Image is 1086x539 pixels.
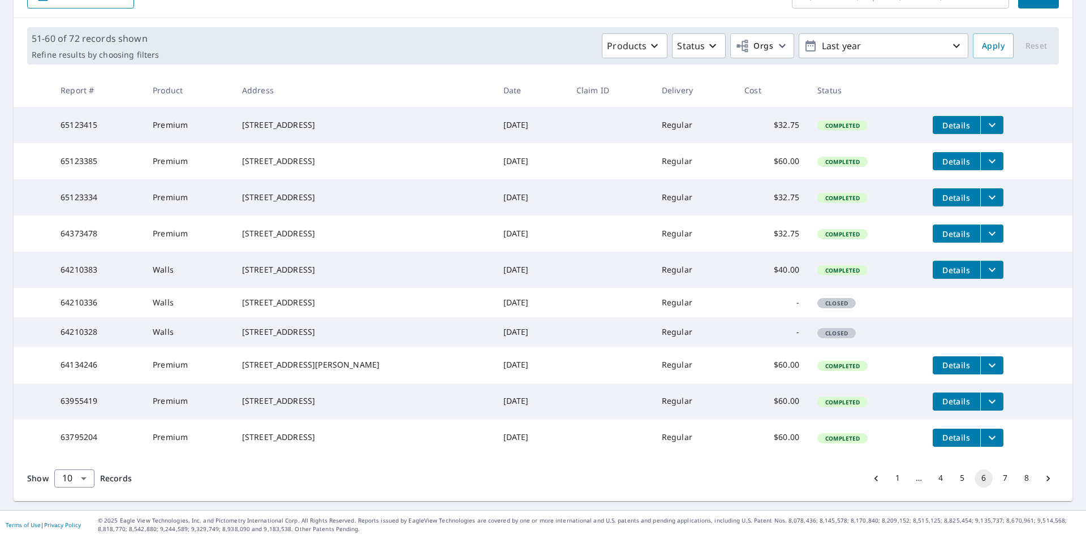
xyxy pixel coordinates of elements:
[242,432,485,443] div: [STREET_ADDRESS]
[51,420,144,456] td: 63795204
[242,264,485,275] div: [STREET_ADDRESS]
[51,383,144,420] td: 63955419
[653,107,735,143] td: Regular
[677,39,705,53] p: Status
[51,317,144,347] td: 64210328
[933,225,980,243] button: detailsBtn-64373478
[27,473,49,484] span: Show
[242,192,485,203] div: [STREET_ADDRESS]
[494,179,567,215] td: [DATE]
[98,516,1080,533] p: © 2025 Eagle View Technologies, Inc. and Pictometry International Corp. All Rights Reserved. Repo...
[494,252,567,288] td: [DATE]
[1018,469,1036,488] button: Go to page 8
[51,347,144,383] td: 64134246
[672,33,726,58] button: Status
[100,473,132,484] span: Records
[653,179,735,215] td: Regular
[144,420,233,456] td: Premium
[933,116,980,134] button: detailsBtn-65123415
[808,74,924,107] th: Status
[735,107,808,143] td: $32.75
[653,252,735,288] td: Regular
[233,74,494,107] th: Address
[980,393,1003,411] button: filesDropdownBtn-63955419
[653,143,735,179] td: Regular
[735,383,808,420] td: $60.00
[735,143,808,179] td: $60.00
[980,225,1003,243] button: filesDropdownBtn-64373478
[653,383,735,420] td: Regular
[910,472,928,484] div: …
[980,429,1003,447] button: filesDropdownBtn-63795204
[242,326,485,338] div: [STREET_ADDRESS]
[730,33,794,58] button: Orgs
[973,33,1014,58] button: Apply
[144,74,233,107] th: Product
[933,152,980,170] button: detailsBtn-65123385
[818,194,867,202] span: Completed
[653,420,735,456] td: Regular
[1039,469,1057,488] button: Go to next page
[933,356,980,374] button: detailsBtn-64134246
[818,230,867,238] span: Completed
[51,179,144,215] td: 65123334
[735,39,773,53] span: Orgs
[144,347,233,383] td: Premium
[54,469,94,488] div: Show 10 records
[54,463,94,494] div: 10
[940,396,973,407] span: Details
[6,521,41,529] a: Terms of Use
[144,143,233,179] td: Premium
[653,317,735,347] td: Regular
[933,393,980,411] button: detailsBtn-63955419
[818,299,855,307] span: Closed
[494,383,567,420] td: [DATE]
[494,317,567,347] td: [DATE]
[494,420,567,456] td: [DATE]
[980,152,1003,170] button: filesDropdownBtn-65123385
[953,469,971,488] button: Go to page 5
[653,347,735,383] td: Regular
[818,158,867,166] span: Completed
[144,317,233,347] td: Walls
[653,74,735,107] th: Delivery
[735,347,808,383] td: $60.00
[818,362,867,370] span: Completed
[735,420,808,456] td: $60.00
[865,469,1059,488] nav: pagination navigation
[653,215,735,252] td: Regular
[818,398,867,406] span: Completed
[494,107,567,143] td: [DATE]
[242,156,485,167] div: [STREET_ADDRESS]
[51,215,144,252] td: 64373478
[144,252,233,288] td: Walls
[996,469,1014,488] button: Go to page 7
[980,261,1003,279] button: filesDropdownBtn-64210383
[144,107,233,143] td: Premium
[144,288,233,317] td: Walls
[242,297,485,308] div: [STREET_ADDRESS]
[602,33,667,58] button: Products
[932,469,950,488] button: Go to page 4
[940,192,973,203] span: Details
[735,179,808,215] td: $32.75
[735,74,808,107] th: Cost
[818,122,867,130] span: Completed
[144,215,233,252] td: Premium
[32,32,159,45] p: 51-60 of 72 records shown
[242,119,485,131] div: [STREET_ADDRESS]
[933,188,980,206] button: detailsBtn-65123334
[818,434,867,442] span: Completed
[933,429,980,447] button: detailsBtn-63795204
[980,188,1003,206] button: filesDropdownBtn-65123334
[889,469,907,488] button: Go to page 1
[982,39,1005,53] span: Apply
[735,317,808,347] td: -
[494,143,567,179] td: [DATE]
[242,395,485,407] div: [STREET_ADDRESS]
[51,288,144,317] td: 64210336
[51,252,144,288] td: 64210383
[607,39,647,53] p: Products
[494,288,567,317] td: [DATE]
[980,356,1003,374] button: filesDropdownBtn-64134246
